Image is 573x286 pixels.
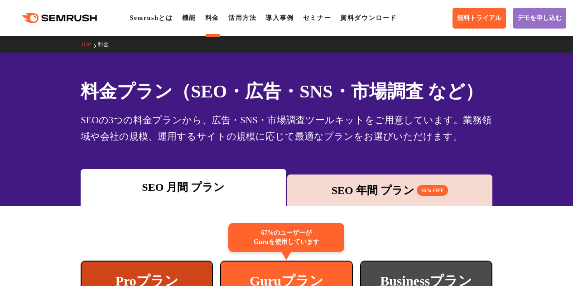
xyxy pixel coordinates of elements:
[513,8,566,29] a: デモを申し込む
[228,15,256,21] a: 活用方法
[457,14,501,22] span: 無料トライアル
[130,15,173,21] a: Semrushとは
[98,41,116,48] a: 料金
[81,112,492,145] div: SEOの3つの料金プランから、広告・SNS・市場調査ツールキットをご用意しています。業務領域や会社の規模、運用するサイトの規模に応じて最適なプランをお選びいただけます。
[303,15,331,21] a: セミナー
[81,78,492,105] h1: 料金プラン（SEO・広告・SNS・市場調査 など）
[417,185,448,196] span: 16% OFF
[228,223,344,252] div: 67%のユーザーが Guruを使用しています
[340,15,397,21] a: 資料ダウンロード
[85,179,281,195] div: SEO 月間 プラン
[453,8,506,29] a: 無料トライアル
[265,15,294,21] a: 導入事例
[182,15,196,21] a: 機能
[81,41,97,48] a: TOP
[292,182,488,199] div: SEO 年間 プラン
[205,15,219,21] a: 料金
[517,14,562,22] span: デモを申し込む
